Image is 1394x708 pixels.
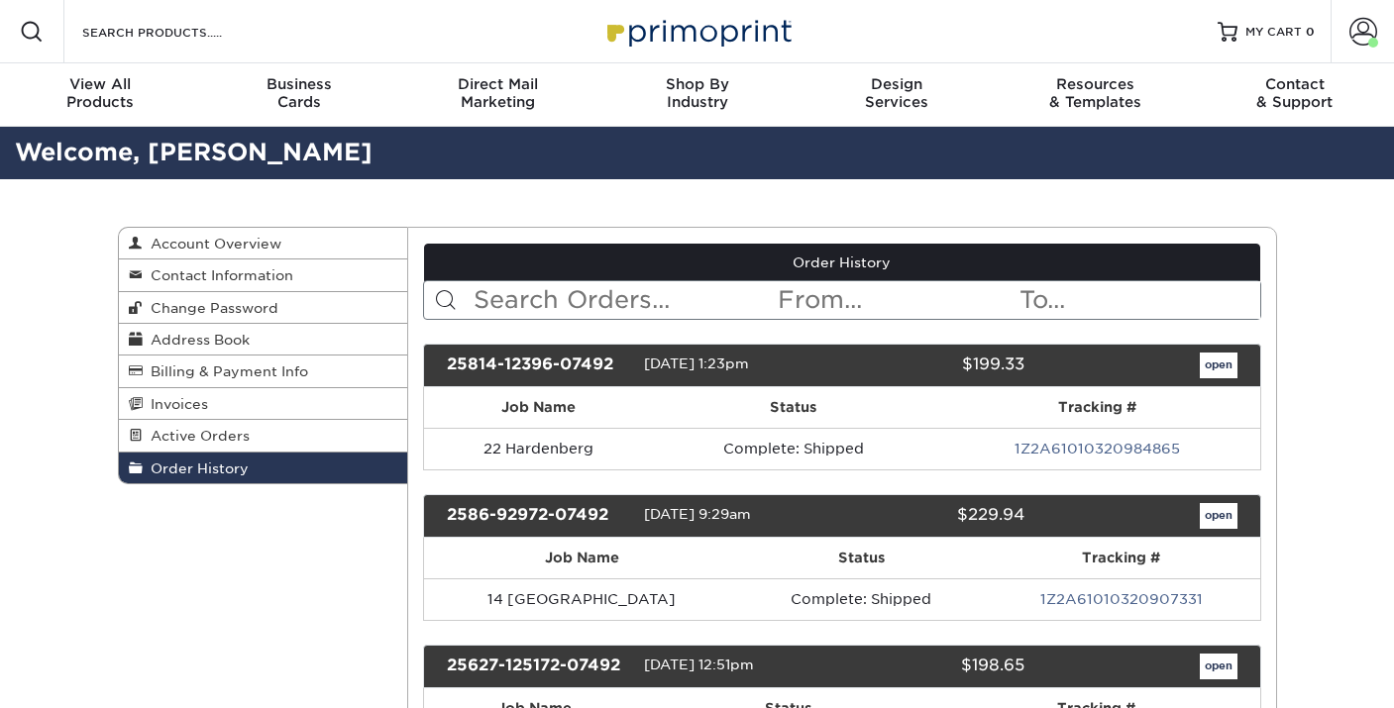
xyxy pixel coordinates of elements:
[827,503,1039,529] div: $229.94
[199,75,398,93] span: Business
[119,453,408,483] a: Order History
[143,363,308,379] span: Billing & Payment Info
[1306,25,1315,39] span: 0
[827,654,1039,679] div: $198.65
[644,355,749,371] span: [DATE] 1:23pm
[424,428,652,469] td: 22 Hardenberg
[934,387,1260,428] th: Tracking #
[996,63,1195,127] a: Resources& Templates
[1200,654,1237,679] a: open
[199,75,398,111] div: Cards
[119,228,408,259] a: Account Overview
[143,267,293,283] span: Contact Information
[472,281,776,319] input: Search Orders...
[119,292,408,324] a: Change Password
[652,387,934,428] th: Status
[119,324,408,355] a: Address Book
[143,236,281,252] span: Account Overview
[199,63,398,127] a: BusinessCards
[432,654,644,679] div: 25627-125172-07492
[119,388,408,420] a: Invoices
[1040,591,1203,607] a: 1Z2A61010320907331
[143,300,278,316] span: Change Password
[398,75,597,111] div: Marketing
[119,355,408,387] a: Billing & Payment Info
[424,578,740,620] td: 14 [GEOGRAPHIC_DATA]
[119,259,408,291] a: Contact Information
[827,353,1039,378] div: $199.33
[1195,75,1394,111] div: & Support
[983,538,1259,578] th: Tracking #
[1195,63,1394,127] a: Contact& Support
[143,428,250,444] span: Active Orders
[1200,353,1237,378] a: open
[398,75,597,93] span: Direct Mail
[432,353,644,378] div: 25814-12396-07492
[652,428,934,469] td: Complete: Shipped
[797,75,996,93] span: Design
[1245,24,1302,41] span: MY CART
[740,538,984,578] th: Status
[424,244,1260,281] a: Order History
[143,460,249,476] span: Order History
[597,75,797,93] span: Shop By
[80,20,273,44] input: SEARCH PRODUCTS.....
[797,75,996,111] div: Services
[1195,75,1394,93] span: Contact
[597,75,797,111] div: Industry
[398,63,597,127] a: Direct MailMarketing
[776,281,1018,319] input: From...
[143,332,250,348] span: Address Book
[1200,503,1237,529] a: open
[598,10,797,52] img: Primoprint
[119,420,408,452] a: Active Orders
[797,63,996,127] a: DesignServices
[1018,281,1259,319] input: To...
[996,75,1195,93] span: Resources
[996,75,1195,111] div: & Templates
[424,538,740,578] th: Job Name
[143,396,208,412] span: Invoices
[424,387,652,428] th: Job Name
[644,657,754,672] span: [DATE] 12:51pm
[644,506,751,522] span: [DATE] 9:29am
[597,63,797,127] a: Shop ByIndustry
[432,503,644,529] div: 2586-92972-07492
[1015,441,1180,456] a: 1Z2A61010320984865
[740,578,984,620] td: Complete: Shipped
